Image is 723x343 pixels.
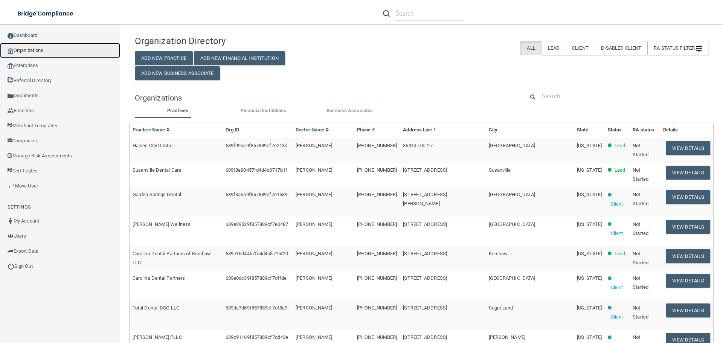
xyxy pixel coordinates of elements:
[654,45,702,51] span: RA Status Filter
[403,275,447,281] span: [STREET_ADDRESS]
[226,143,287,148] span: 689f99ac9f857889cf7e213d
[577,334,602,340] span: [US_STATE]
[489,251,508,256] span: Kershaw
[357,334,397,340] span: [PHONE_NUMBER]
[226,305,287,311] span: 689de7d69f857889cf7df8a9
[605,122,630,138] th: Status
[8,182,15,190] img: briefcase.64adab9b.png
[574,122,605,138] th: State
[615,249,625,258] p: Lead
[357,192,397,197] span: [PHONE_NUMBER]
[489,192,535,197] span: [GEOGRAPHIC_DATA]
[133,167,181,173] span: Susanville Dental Care
[633,221,648,236] span: Not Started
[541,41,566,55] label: Lead
[8,33,14,39] img: ic_dashboard_dark.d01f4a41.png
[133,334,182,340] span: [PERSON_NAME] PLLC
[403,167,447,173] span: [STREET_ADDRESS]
[133,143,172,148] span: Haines City Dental
[660,122,713,138] th: Details
[403,334,447,340] span: [STREET_ADDRESS]
[489,305,513,311] span: Sugar Land
[489,167,511,173] span: Susanville
[133,275,185,281] span: Carolina Dental Partners
[489,221,535,227] span: [GEOGRAPHIC_DATA]
[8,93,14,99] img: icon-documents.8dae5593.png
[135,106,221,117] li: Practices
[133,251,211,265] span: Carolina Dental Partners of Kershaw LLC
[611,229,623,238] p: Client
[133,127,170,133] a: Practice Name
[541,89,699,103] input: Search
[221,106,307,117] li: Financial Institutions
[296,275,332,281] span: [PERSON_NAME]
[403,251,447,256] span: [STREET_ADDRESS]
[403,221,447,227] span: [STREET_ADDRESS]
[357,305,397,311] span: [PHONE_NUMBER]
[577,251,602,256] span: [US_STATE]
[666,141,710,155] button: View Details
[357,221,397,227] span: [PHONE_NUMBER]
[630,122,660,138] th: RA status
[226,221,288,227] span: 689e29529f857889cf7e0487
[577,167,602,173] span: [US_STATE]
[226,192,287,197] span: 689f3a5a9f857889cf7e1589
[595,41,648,55] label: Disabled Client
[226,334,288,340] span: 689c91169f857889cf7dd43e
[633,143,648,157] span: Not Started
[241,108,286,113] span: Financial Institutions
[11,6,81,21] img: bridge_compliance_login_screen.278c3ca4.svg
[296,251,332,256] span: [PERSON_NAME]
[696,46,702,52] img: icon-filter@2x.21656d0b.png
[223,122,293,138] th: Org ID
[8,263,14,270] img: ic_power_dark.7ecde6b1.png
[226,251,288,256] span: 689e16d4457fd4d4b8715f20
[633,167,648,182] span: Not Started
[226,275,287,281] span: 689e0dc39f857889cf7dffde
[354,122,400,138] th: Phone #
[135,36,318,46] h4: Organization Directory
[8,203,31,212] label: SETTINGS
[611,200,623,209] p: Client
[577,275,602,281] span: [US_STATE]
[326,108,373,113] span: Business Associates
[577,305,602,311] span: [US_STATE]
[357,143,397,148] span: [PHONE_NUMBER]
[296,127,329,133] a: Doctor Name
[311,106,389,115] label: Business Associates
[296,305,332,311] span: [PERSON_NAME]
[395,7,464,21] input: Search
[226,167,287,173] span: 689f8e90457fd4d4b8717b1f
[666,274,710,288] button: View Details
[577,143,602,148] span: [US_STATE]
[8,63,14,69] img: enterprise.0d942306.png
[8,248,14,254] img: icon-export.b9366987.png
[194,51,285,65] button: Add New Financial Institution
[357,275,397,281] span: [PHONE_NUMBER]
[577,221,602,227] span: [US_STATE]
[296,143,332,148] span: [PERSON_NAME]
[666,249,710,263] button: View Details
[633,275,648,290] span: Not Started
[139,106,217,115] label: Practices
[133,192,181,197] span: Garden Springs Dental
[403,143,432,148] span: 35914 U.S. 27
[383,10,390,17] img: ic-search.3b580494.png
[666,190,710,204] button: View Details
[307,106,393,117] li: Business Associate
[615,141,625,150] p: Lead
[135,66,220,80] button: Add New Business Associate
[577,192,602,197] span: [US_STATE]
[8,233,14,239] img: icon-users.e205127d.png
[489,334,525,340] span: [PERSON_NAME]
[357,251,397,256] span: [PHONE_NUMBER]
[167,108,188,113] span: Practices
[520,41,541,55] label: All
[133,305,179,311] span: Total Dental DSO LLC
[8,48,14,54] img: organization-icon.f8decf85.png
[403,192,447,206] span: [STREET_ADDRESS][PERSON_NAME]
[593,290,714,320] iframe: Drift Widget Chat Controller
[615,166,625,175] p: Lead
[633,251,648,265] span: Not Started
[403,305,447,311] span: [STREET_ADDRESS]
